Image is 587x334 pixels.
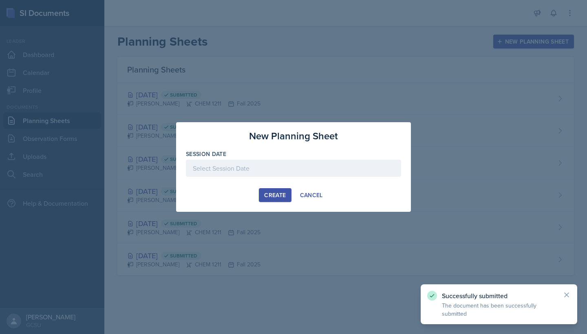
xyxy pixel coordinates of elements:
button: Create [259,188,291,202]
p: The document has been successfully submitted [442,301,556,318]
div: Cancel [300,192,323,198]
label: Session Date [186,150,226,158]
button: Cancel [295,188,328,202]
div: Create [264,192,286,198]
h3: New Planning Sheet [249,129,338,143]
p: Successfully submitted [442,292,556,300]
